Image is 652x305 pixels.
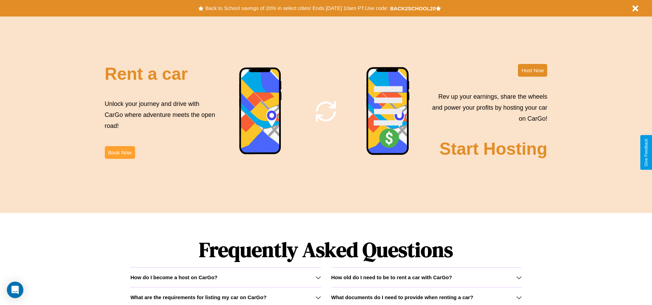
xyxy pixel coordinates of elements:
[203,3,390,13] button: Back to School savings of 20% in select cities! Ends [DATE] 10am PT.Use code:
[130,274,217,280] h3: How do I become a host on CarGo?
[239,67,282,155] img: phone
[440,139,548,159] h2: Start Hosting
[331,274,452,280] h3: How old do I need to be to rent a car with CarGo?
[130,232,521,267] h1: Frequently Asked Questions
[366,67,410,156] img: phone
[7,282,23,298] div: Open Intercom Messenger
[105,146,135,159] button: Book Now
[518,64,547,77] button: Host Now
[644,139,649,166] div: Give Feedback
[428,91,547,124] p: Rev up your earnings, share the wheels and power your profits by hosting your car on CarGo!
[331,294,473,300] h3: What documents do I need to provide when renting a car?
[105,64,188,84] h2: Rent a car
[390,6,436,11] b: BACK2SCHOOL20
[130,294,266,300] h3: What are the requirements for listing my car on CarGo?
[105,98,218,132] p: Unlock your journey and drive with CarGo where adventure meets the open road!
